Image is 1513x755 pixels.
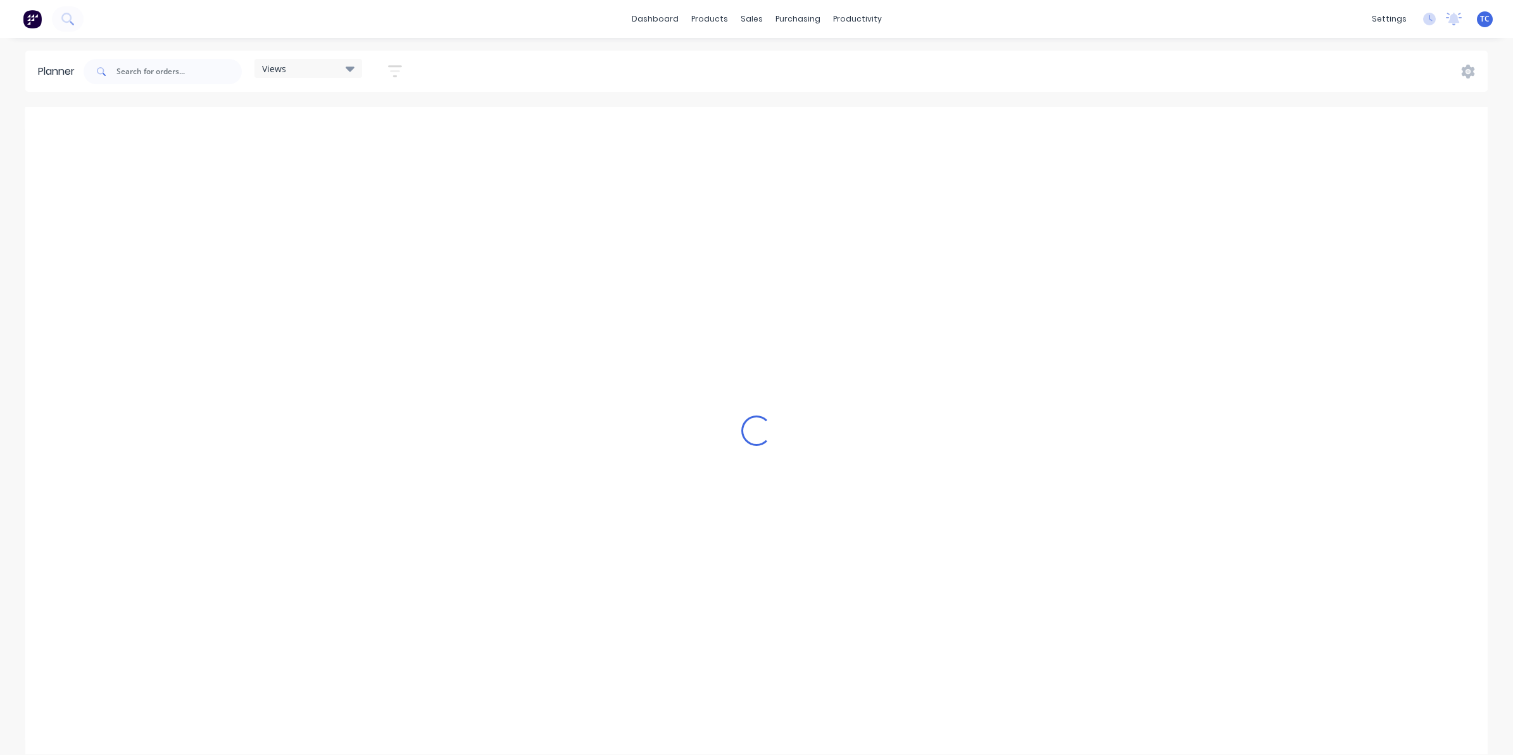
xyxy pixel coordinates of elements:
[769,10,827,29] div: purchasing
[1365,10,1413,29] div: settings
[262,62,286,75] span: Views
[827,10,888,29] div: productivity
[734,10,769,29] div: sales
[625,10,685,29] a: dashboard
[116,59,242,84] input: Search for orders...
[685,10,734,29] div: products
[38,64,81,79] div: Planner
[1480,13,1490,25] span: TC
[23,10,42,29] img: Factory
